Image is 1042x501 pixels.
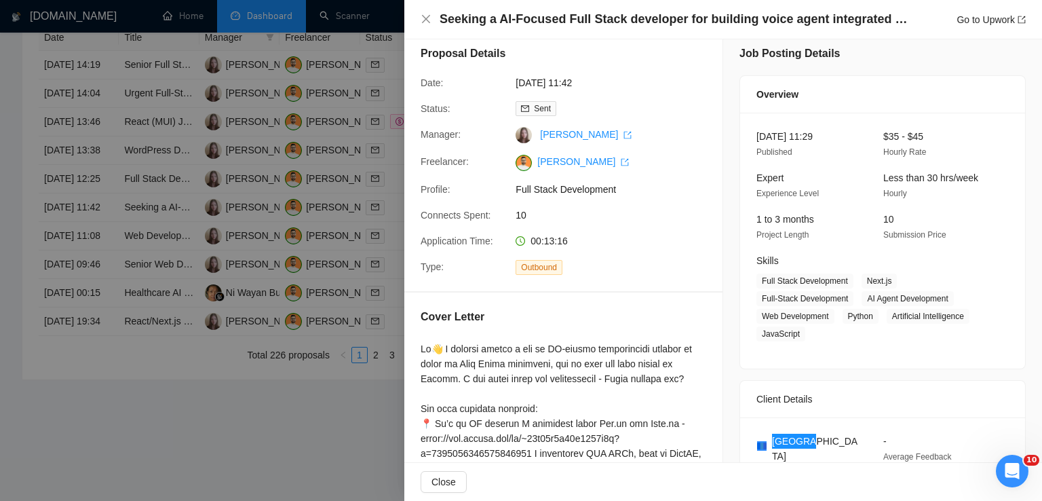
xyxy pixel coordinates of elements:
[623,131,632,139] span: export
[421,14,431,24] span: close
[516,236,525,246] span: clock-circle
[756,327,805,341] span: JavaScript
[883,214,894,225] span: 10
[883,452,952,462] span: Average Feedback
[421,236,493,246] span: Application Time:
[421,210,491,221] span: Connects Spent:
[421,309,484,325] h5: Cover Letter
[530,236,568,246] span: 00:13:16
[757,441,767,451] img: 🇷🇴
[516,155,532,171] img: c1NLmzrk-0pBZjOo1nLSJnOz0itNHKTdmMHAt8VIsLFzaWqqsJDJtcFyV3OYvrqgu3
[756,214,814,225] span: 1 to 3 months
[996,455,1028,487] iframe: Intercom live chat
[957,14,1026,25] a: Go to Upworkexport
[421,156,469,167] span: Freelancer:
[756,147,792,157] span: Published
[421,184,450,195] span: Profile:
[421,77,443,88] span: Date:
[756,255,779,266] span: Skills
[516,182,719,197] span: Full Stack Development
[421,14,431,25] button: Close
[883,189,907,198] span: Hourly
[883,436,887,447] span: -
[756,230,809,240] span: Project Length
[756,172,784,183] span: Expert
[521,105,529,113] span: mail
[862,274,898,289] span: Next.js
[756,87,798,102] span: Overview
[843,309,879,324] span: Python
[756,189,819,198] span: Experience Level
[1018,16,1026,24] span: export
[421,261,444,272] span: Type:
[621,158,629,166] span: export
[540,129,632,140] a: [PERSON_NAME] export
[421,471,467,493] button: Close
[534,104,551,113] span: Sent
[862,291,953,306] span: AI Agent Development
[756,274,853,289] span: Full Stack Development
[883,230,946,240] span: Submission Price
[421,129,461,140] span: Manager:
[739,45,840,62] h5: Job Posting Details
[1024,455,1039,466] span: 10
[756,309,834,324] span: Web Development
[887,309,969,324] span: Artificial Intelligence
[756,131,813,142] span: [DATE] 11:29
[421,103,450,114] span: Status:
[431,475,456,489] span: Close
[883,172,978,183] span: Less than 30 hrs/week
[537,156,629,167] a: [PERSON_NAME] export
[883,131,923,142] span: $35 - $45
[516,260,562,275] span: Outbound
[440,11,908,28] h4: Seeking a AI-Focused Full Stack developer for building voice agent integrated Website.
[516,208,719,223] span: 10
[756,381,1009,417] div: Client Details
[772,434,862,464] span: [GEOGRAPHIC_DATA]
[756,291,853,306] span: Full-Stack Development
[516,75,719,90] span: [DATE] 11:42
[883,147,926,157] span: Hourly Rate
[421,45,505,62] h5: Proposal Details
